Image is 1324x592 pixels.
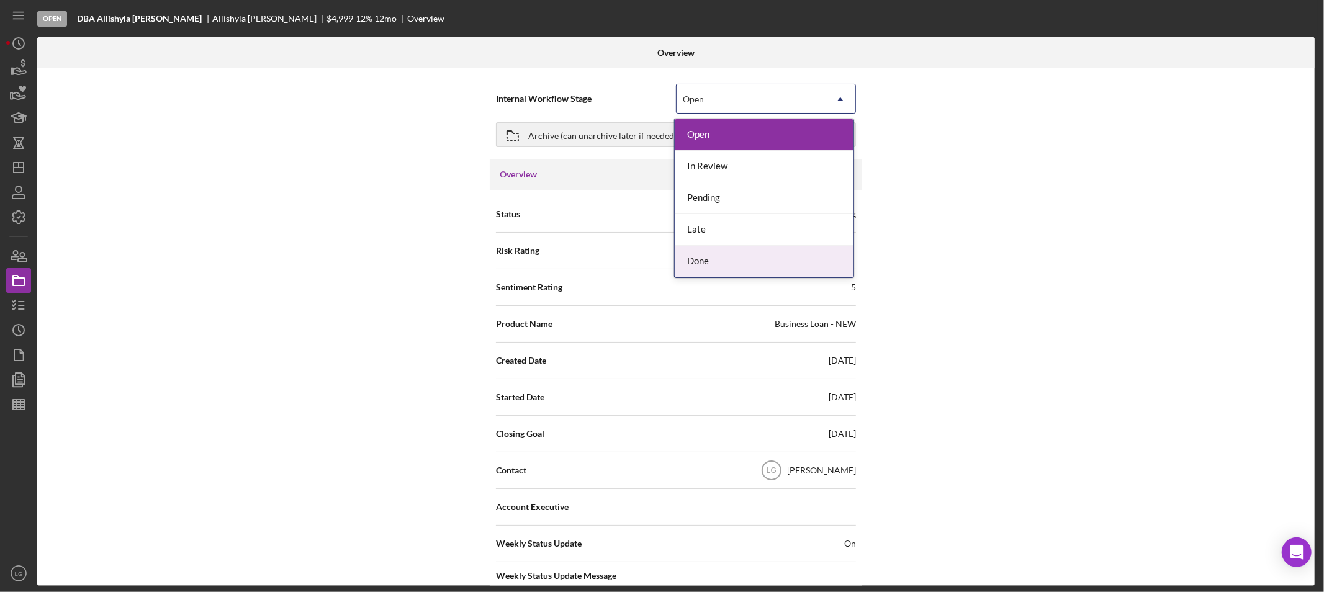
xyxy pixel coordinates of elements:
[675,151,853,182] div: In Review
[767,467,777,475] text: LG
[528,123,677,146] div: Archive (can unarchive later if needed)
[851,281,856,294] div: 5
[829,391,856,403] div: [DATE]
[496,281,562,294] span: Sentiment Rating
[77,14,202,24] b: DBA Allishyia [PERSON_NAME]
[787,464,856,477] div: [PERSON_NAME]
[657,48,695,58] b: Overview
[496,92,676,105] span: Internal Workflow Stage
[496,391,544,403] span: Started Date
[844,537,856,550] span: On
[212,14,327,24] div: Allishyia [PERSON_NAME]
[496,537,582,550] span: Weekly Status Update
[829,428,856,440] div: [DATE]
[496,501,569,513] span: Account Executive
[496,208,520,220] span: Status
[1282,537,1312,567] div: Open Intercom Messenger
[675,246,853,277] div: Done
[374,14,397,24] div: 12 mo
[496,122,856,147] button: Archive (can unarchive later if needed)
[829,354,856,367] div: [DATE]
[356,14,372,24] div: 12 %
[675,119,853,151] div: Open
[500,168,537,181] h3: Overview
[775,318,856,330] div: Business Loan - NEW
[407,14,444,24] div: Overview
[496,570,856,582] span: Weekly Status Update Message
[496,354,546,367] span: Created Date
[327,13,354,24] span: $4,999
[6,561,31,586] button: LG
[675,182,853,214] div: Pending
[15,570,23,577] text: LG
[496,464,526,477] span: Contact
[683,94,704,104] div: Open
[496,244,539,257] span: Risk Rating
[675,214,853,246] div: Late
[37,11,67,27] div: Open
[496,318,552,330] span: Product Name
[496,428,544,440] span: Closing Goal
